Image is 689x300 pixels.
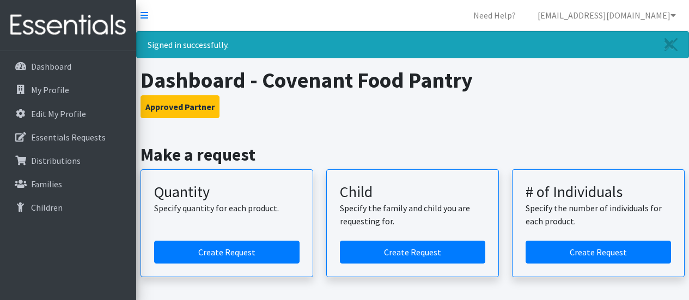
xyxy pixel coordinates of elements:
[31,84,69,95] p: My Profile
[465,4,525,26] a: Need Help?
[526,201,671,228] p: Specify the number of individuals for each product.
[141,144,685,165] h2: Make a request
[4,150,132,172] a: Distributions
[31,202,63,213] p: Children
[654,32,688,58] a: Close
[340,201,485,228] p: Specify the family and child you are requesting for.
[141,67,685,93] h1: Dashboard - Covenant Food Pantry
[31,61,71,72] p: Dashboard
[340,241,485,264] a: Create a request for a child or family
[4,126,132,148] a: Essentials Requests
[154,201,300,215] p: Specify quantity for each product.
[154,183,300,201] h3: Quantity
[526,241,671,264] a: Create a request by number of individuals
[31,108,86,119] p: Edit My Profile
[4,56,132,77] a: Dashboard
[136,31,689,58] div: Signed in successfully.
[31,155,81,166] p: Distributions
[31,132,106,143] p: Essentials Requests
[4,197,132,218] a: Children
[4,79,132,101] a: My Profile
[529,4,685,26] a: [EMAIL_ADDRESS][DOMAIN_NAME]
[4,173,132,195] a: Families
[154,241,300,264] a: Create a request by quantity
[4,103,132,125] a: Edit My Profile
[340,183,485,201] h3: Child
[141,95,219,118] button: Approved Partner
[4,7,132,44] img: HumanEssentials
[526,183,671,201] h3: # of Individuals
[31,179,62,189] p: Families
